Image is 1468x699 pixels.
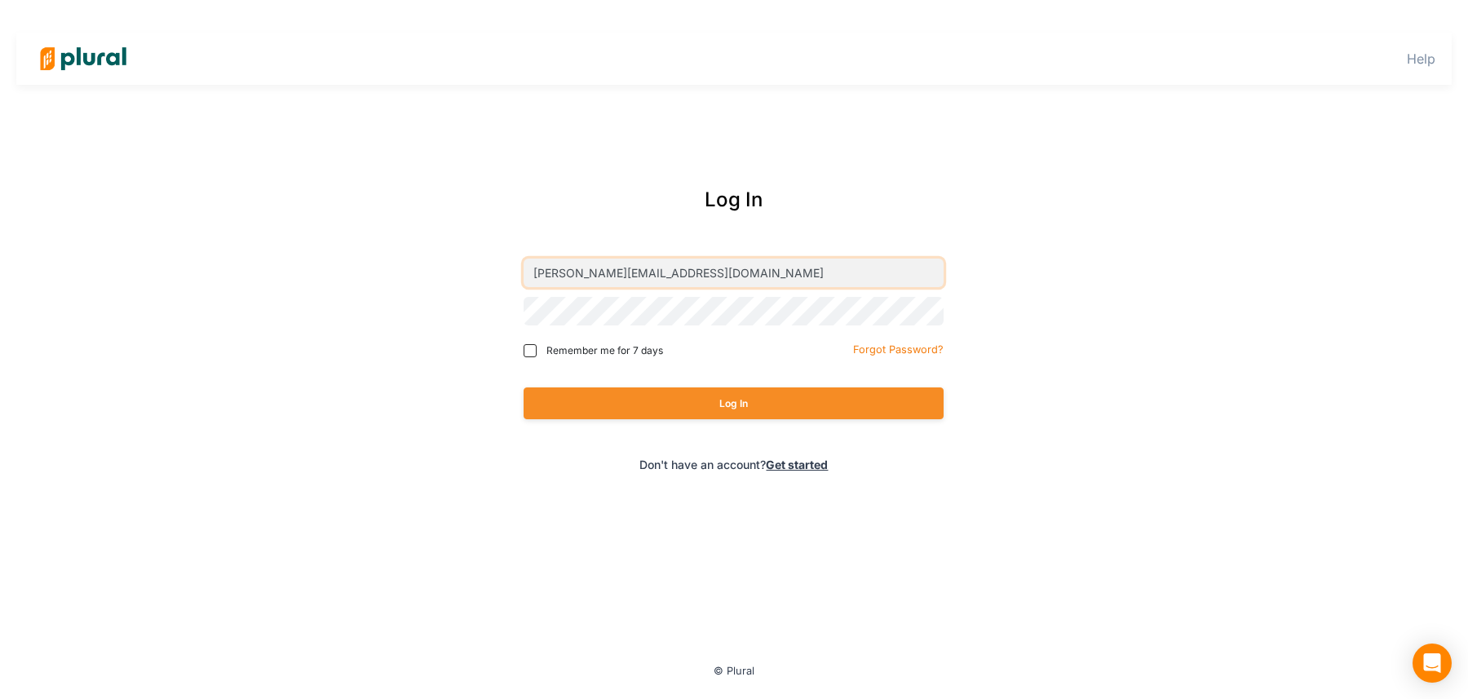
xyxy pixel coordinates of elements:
[524,344,537,357] input: Remember me for 7 days
[853,340,944,356] a: Forgot Password?
[766,458,828,471] a: Get started
[454,456,1015,473] div: Don't have an account?
[853,343,944,356] small: Forgot Password?
[546,343,663,358] span: Remember me for 7 days
[26,30,140,87] img: Logo for Plural
[1413,644,1452,683] div: Open Intercom Messenger
[1407,51,1435,67] a: Help
[524,259,944,287] input: Email address
[524,387,944,419] button: Log In
[454,185,1015,215] div: Log In
[714,665,754,677] small: © Plural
